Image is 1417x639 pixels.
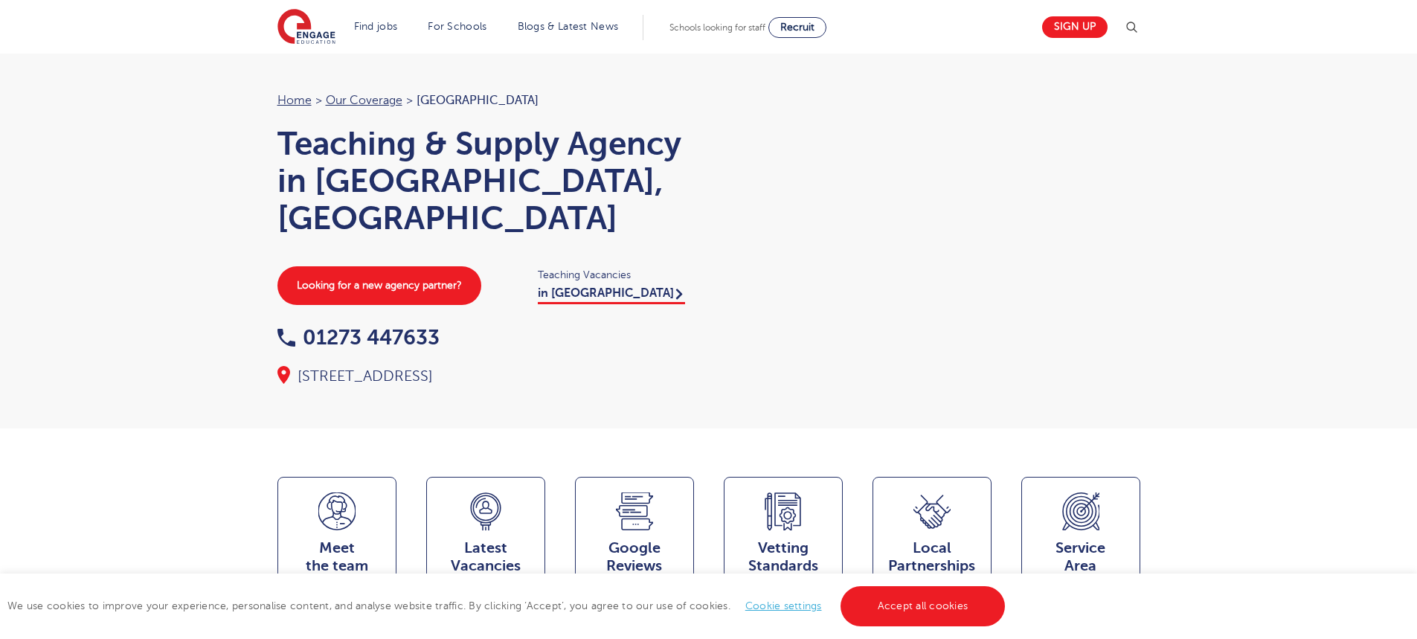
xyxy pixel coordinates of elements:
[745,600,822,611] a: Cookie settings
[1042,16,1108,38] a: Sign up
[277,9,335,46] img: Engage Education
[841,586,1006,626] a: Accept all cookies
[426,477,545,597] a: LatestVacancies
[315,94,322,107] span: >
[1021,477,1140,597] a: ServiceArea
[277,91,694,110] nav: breadcrumb
[1029,539,1132,575] span: Service Area
[7,600,1009,611] span: We use cookies to improve your experience, personalise content, and analyse website traffic. By c...
[768,17,826,38] a: Recruit
[428,21,486,32] a: For Schools
[669,22,765,33] span: Schools looking for staff
[326,94,402,107] a: Our coverage
[277,366,694,387] div: [STREET_ADDRESS]
[286,539,388,575] span: Meet the team
[406,94,413,107] span: >
[417,94,539,107] span: [GEOGRAPHIC_DATA]
[277,125,694,237] h1: Teaching & Supply Agency in [GEOGRAPHIC_DATA], [GEOGRAPHIC_DATA]
[277,266,481,305] a: Looking for a new agency partner?
[538,266,694,283] span: Teaching Vacancies
[518,21,619,32] a: Blogs & Latest News
[583,539,686,575] span: Google Reviews
[732,539,835,575] span: Vetting Standards
[277,94,312,107] a: Home
[873,477,992,597] a: Local Partnerships
[354,21,398,32] a: Find jobs
[277,326,440,349] a: 01273 447633
[724,477,843,597] a: VettingStandards
[780,22,814,33] span: Recruit
[277,477,396,597] a: Meetthe team
[881,539,983,575] span: Local Partnerships
[538,286,685,304] a: in [GEOGRAPHIC_DATA]
[575,477,694,597] a: GoogleReviews
[434,539,537,575] span: Latest Vacancies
